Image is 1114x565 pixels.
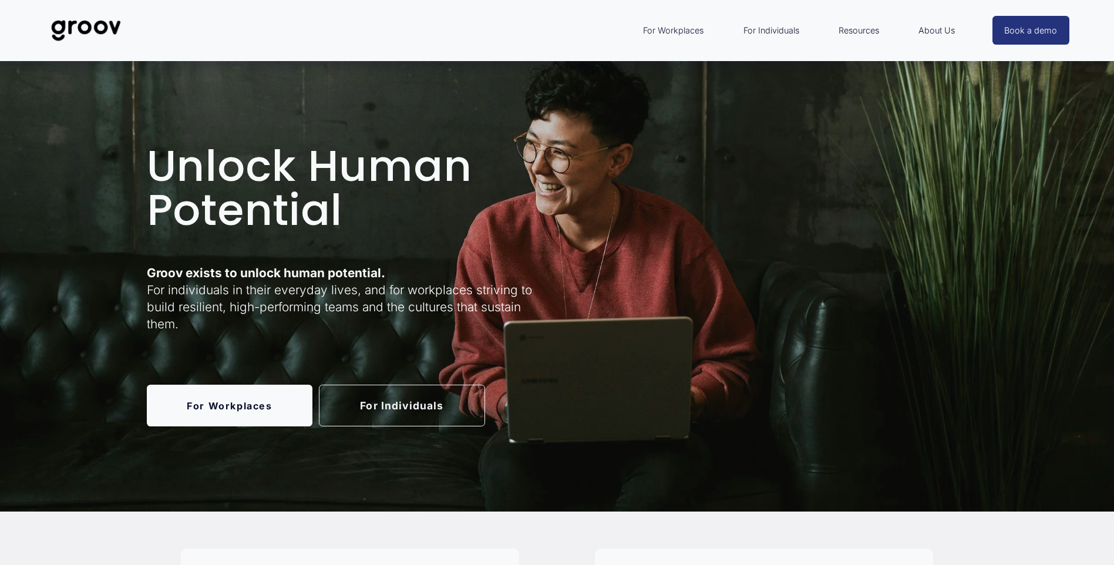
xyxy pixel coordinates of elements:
span: For Workplaces [643,23,704,38]
a: For Workplaces [147,385,313,426]
a: For Individuals [738,17,805,44]
a: About Us [913,17,961,44]
p: For individuals in their everyday lives, and for workplaces striving to build resilient, high-per... [147,264,554,333]
a: folder dropdown [833,17,885,44]
a: Book a demo [992,16,1070,45]
strong: Groov exists to unlock human potential. [147,265,385,280]
img: Groov | Unlock Human Potential at Work and in Life [45,11,127,50]
a: folder dropdown [637,17,709,44]
a: For Individuals [319,385,485,426]
span: Resources [839,23,879,38]
h1: Unlock Human Potential [147,144,554,233]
